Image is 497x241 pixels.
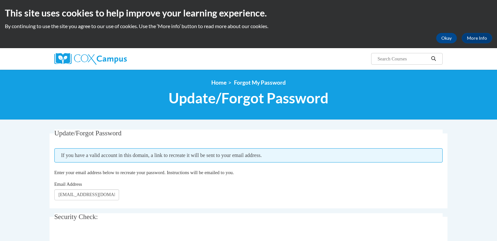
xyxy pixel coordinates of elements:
span: Update/Forgot Password [54,129,122,137]
span: Forgot My Password [234,79,286,86]
span: Security Check: [54,213,98,221]
input: Search Courses [377,55,429,63]
button: Search [429,55,438,63]
a: Cox Campus [54,53,177,65]
img: Cox Campus [54,53,127,65]
button: Okay [436,33,457,43]
input: Email [54,189,119,200]
a: More Info [462,33,492,43]
p: By continuing to use the site you agree to our use of cookies. Use the ‘More info’ button to read... [5,23,492,30]
h2: This site uses cookies to help improve your learning experience. [5,6,492,19]
span: Email Address [54,182,82,187]
span: Update/Forgot Password [169,89,328,107]
span: Enter your email address below to recreate your password. Instructions will be emailed to you. [54,170,234,175]
a: Home [211,79,226,86]
span: If you have a valid account in this domain, a link to recreate it will be sent to your email addr... [54,148,443,162]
